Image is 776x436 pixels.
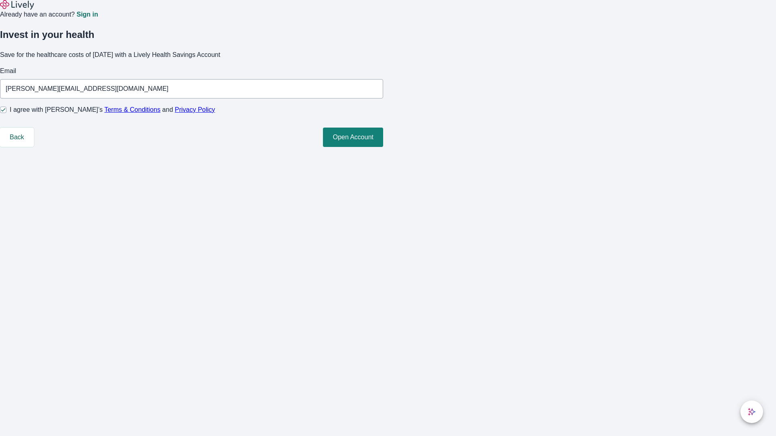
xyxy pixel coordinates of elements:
a: Sign in [76,11,98,18]
svg: Lively AI Assistant [748,408,756,416]
a: Privacy Policy [175,106,215,113]
span: I agree with [PERSON_NAME]’s and [10,105,215,115]
button: Open Account [323,128,383,147]
button: chat [740,400,763,423]
a: Terms & Conditions [104,106,160,113]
